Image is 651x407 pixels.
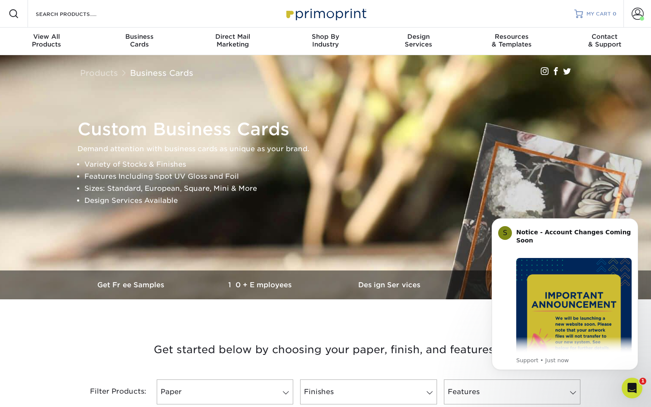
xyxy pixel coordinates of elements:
a: Resources& Templates [465,28,558,55]
iframe: Intercom live chat [622,378,642,398]
h3: Inspiration [455,281,584,289]
a: Products [80,68,118,78]
a: DesignServices [372,28,465,55]
span: Direct Mail [186,33,279,40]
a: Design Services [325,270,455,299]
h3: Get started below by choosing your paper, finish, and features: [74,330,577,369]
h3: 10+ Employees [196,281,325,289]
a: Business Cards [130,68,193,78]
span: Design [372,33,465,40]
li: Design Services Available [84,195,581,207]
h1: Custom Business Cards [77,119,581,140]
iframe: Intercom notifications message [479,205,651,384]
a: Contact& Support [558,28,651,55]
div: Marketing [186,33,279,48]
span: Business [93,33,186,40]
li: Sizes: Standard, European, Square, Mini & More [84,183,581,195]
h3: Design Services [325,281,455,289]
input: SEARCH PRODUCTS..... [35,9,119,19]
a: Paper [157,379,293,404]
span: 1 [639,378,646,385]
div: & Support [558,33,651,48]
a: Features [444,379,580,404]
a: Inspiration [455,270,584,299]
span: Shop By [279,33,372,40]
a: Get Free Samples [67,270,196,299]
span: Resources [465,33,558,40]
div: Industry [279,33,372,48]
div: & Templates [465,33,558,48]
div: Filter Products: [67,379,153,404]
h3: Get Free Samples [67,281,196,289]
span: 0 [613,11,617,17]
img: Primoprint [282,4,369,23]
div: Cards [93,33,186,48]
a: Direct MailMarketing [186,28,279,55]
li: Variety of Stocks & Finishes [84,158,581,171]
div: Services [372,33,465,48]
li: Features Including Spot UV Gloss and Foil [84,171,581,183]
a: BusinessCards [93,28,186,55]
iframe: Google Customer Reviews [2,381,73,404]
a: Shop ByIndustry [279,28,372,55]
a: Finishes [300,379,437,404]
a: 10+ Employees [196,270,325,299]
span: Contact [558,33,651,40]
span: MY CART [586,10,611,18]
p: Demand attention with business cards as unique as your brand. [77,143,581,155]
